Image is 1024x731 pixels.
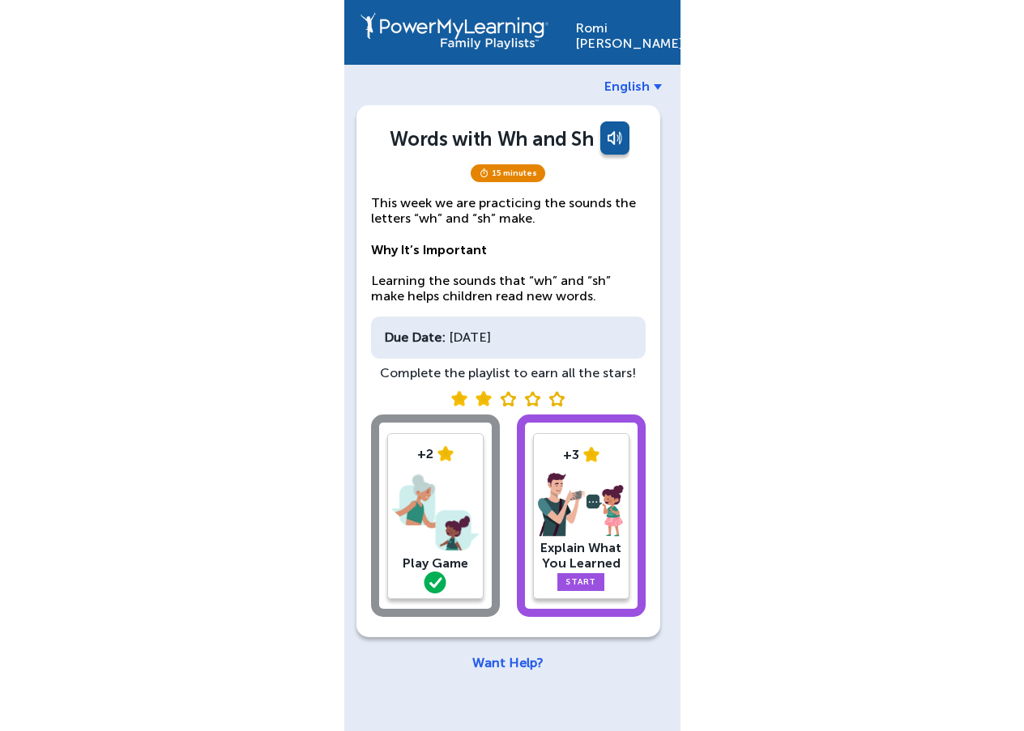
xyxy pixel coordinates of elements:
[604,79,650,94] span: English
[548,391,565,406] img: blank star
[538,447,625,462] div: +3
[479,168,489,178] img: timer.svg
[392,446,479,461] div: +2
[384,329,446,345] div: Due Date:
[476,391,492,406] img: submit star
[392,555,479,571] div: Play Game
[557,573,604,591] a: Start
[390,127,594,151] div: Words with Wh and Sh
[500,391,516,406] img: blank star
[538,473,625,538] img: explain.png
[524,391,540,406] img: blank star
[538,540,625,571] div: Explain What You Learned
[472,655,544,670] a: Want Help?
[604,79,662,94] a: English
[371,365,646,380] div: Complete the playlist to earn all the stars!
[583,447,599,462] img: star
[361,12,548,49] img: PowerMyLearning Connect
[424,572,446,593] img: green-check.svg
[371,317,646,358] div: [DATE]
[437,446,454,461] img: star
[392,470,479,555] img: play-game.png
[451,391,467,406] img: submit star
[371,242,487,257] strong: Why It’s Important
[575,12,664,51] div: Romi [PERSON_NAME]
[471,164,545,182] span: 15 minutes
[371,195,646,304] p: This week we are practicing the sounds the letters “wh” and “sh” make. Learning the sounds that “...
